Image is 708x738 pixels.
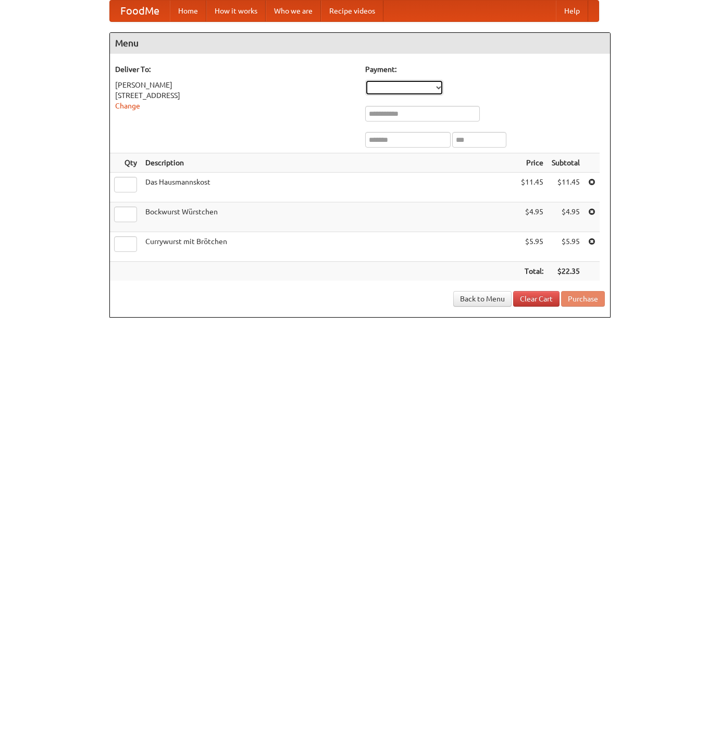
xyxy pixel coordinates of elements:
[517,262,548,281] th: Total:
[548,232,584,262] td: $5.95
[115,80,355,90] div: [PERSON_NAME]
[453,291,512,307] a: Back to Menu
[170,1,206,21] a: Home
[115,102,140,110] a: Change
[548,262,584,281] th: $22.35
[513,291,560,307] a: Clear Cart
[548,153,584,173] th: Subtotal
[321,1,383,21] a: Recipe videos
[206,1,266,21] a: How it works
[556,1,588,21] a: Help
[561,291,605,307] button: Purchase
[365,64,605,75] h5: Payment:
[141,202,517,232] td: Bockwurst Würstchen
[517,232,548,262] td: $5.95
[141,153,517,173] th: Description
[141,173,517,202] td: Das Hausmannskost
[115,90,355,101] div: [STREET_ADDRESS]
[141,232,517,262] td: Currywurst mit Brötchen
[266,1,321,21] a: Who we are
[110,153,141,173] th: Qty
[548,202,584,232] td: $4.95
[517,202,548,232] td: $4.95
[115,64,355,75] h5: Deliver To:
[110,33,610,54] h4: Menu
[517,153,548,173] th: Price
[517,173,548,202] td: $11.45
[548,173,584,202] td: $11.45
[110,1,170,21] a: FoodMe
